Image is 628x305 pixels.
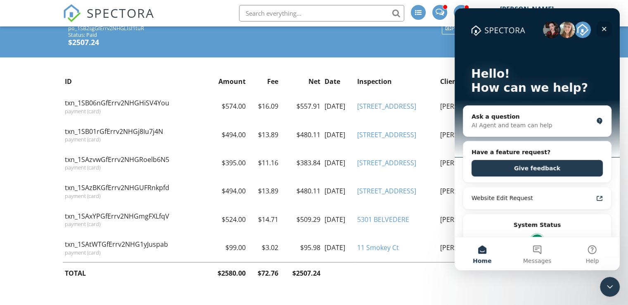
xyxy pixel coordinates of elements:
[205,262,247,284] th: $2580.00
[65,164,203,171] div: payment (card)
[280,71,322,92] th: Net
[442,23,484,34] div: Payments
[63,262,205,284] th: TOTAL
[68,31,560,38] div: Status: Paid
[357,215,409,224] a: 5301 BELVEDERE
[441,22,485,35] a: Payments
[68,38,560,46] h5: $2507.24
[322,177,355,205] td: [DATE]
[248,149,280,177] td: $11.16
[438,177,510,205] td: [PERSON_NAME]
[280,149,322,177] td: $383.84
[65,108,203,114] div: payment (card)
[438,205,510,234] td: [PERSON_NAME]
[87,4,154,21] span: SPECTORA
[63,11,154,29] a: SPECTORA
[322,205,355,234] td: [DATE]
[205,177,247,205] td: $494.00
[63,92,205,120] td: txn_1SB06nGfErrv2NHGHiSV4You
[205,205,247,234] td: $524.00
[280,205,322,234] td: $509.29
[65,221,203,227] div: payment (card)
[280,121,322,149] td: $480.11
[248,262,280,284] th: $72.76
[63,205,205,234] td: txn_1SAxYPGfErrv2NHGmgFXLfqV
[322,71,355,92] th: Date
[600,277,620,297] iframe: Intercom live chat
[205,234,247,262] td: $99.00
[280,262,322,284] th: $2507.24
[63,234,205,262] td: txn_1SAtWTGfErrv2NHG1yJuspab
[438,71,510,92] th: Client
[357,186,416,195] a: [STREET_ADDRESS]
[63,4,81,22] img: The Best Home Inspection Software - Spectora
[65,136,203,143] div: payment (card)
[239,5,404,21] input: Search everything...
[205,121,247,149] td: $494.00
[63,121,205,149] td: txn_1SB01rGfErrv2NHGj8Iu7j4N
[248,71,280,92] th: Fee
[248,234,280,262] td: $3.02
[205,149,247,177] td: $395.00
[63,71,205,92] th: ID
[65,193,203,199] div: payment (card)
[248,121,280,149] td: $13.89
[322,234,355,262] td: [DATE]
[438,92,510,120] td: [PERSON_NAME]
[357,158,416,167] a: [STREET_ADDRESS]
[205,71,247,92] th: Amount
[68,25,560,31] div: po_1SB2sgGfErrv2NHGLIsf1tuR
[248,92,280,120] td: $16.09
[322,92,355,120] td: [DATE]
[248,177,280,205] td: $13.89
[280,92,322,120] td: $557.91
[280,177,322,205] td: $480.11
[357,243,399,252] a: 11 Smokey Ct
[357,130,416,139] a: [STREET_ADDRESS]
[438,121,510,149] td: [PERSON_NAME]
[65,249,203,256] div: payment (card)
[280,234,322,262] td: $95.98
[355,71,438,92] th: Inspection
[63,149,205,177] td: txn_1SAzvwGfErrv2NHGRoelb6N5
[322,149,355,177] td: [DATE]
[455,8,620,270] iframe: Intercom live chat
[438,234,510,262] td: [PERSON_NAME]
[322,121,355,149] td: [DATE]
[438,149,510,177] td: [PERSON_NAME]
[63,177,205,205] td: txn_1SAzBKGfErrv2NHGUFRnkpfd
[500,5,554,13] div: [PERSON_NAME]
[248,205,280,234] td: $14.71
[357,102,416,111] a: [STREET_ADDRESS]
[205,92,247,120] td: $574.00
